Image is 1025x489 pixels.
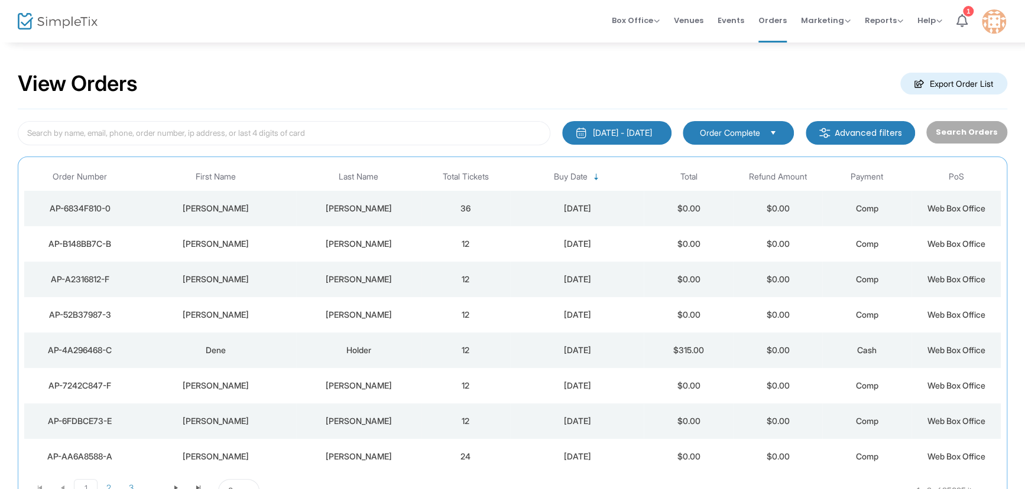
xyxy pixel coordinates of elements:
[927,309,985,320] span: Web Box Office
[562,121,672,145] button: [DATE] - [DATE]
[299,273,418,285] div: Blackmon
[339,172,378,182] span: Last Name
[421,368,510,403] td: 12
[299,309,418,321] div: Cronin
[758,5,787,35] span: Orders
[27,238,133,250] div: AP-B148BB7C-B
[718,5,744,35] span: Events
[421,332,510,368] td: 12
[553,172,587,182] span: Buy Date
[299,344,418,356] div: Holder
[917,15,942,26] span: Help
[927,416,985,426] span: Web Box Office
[139,451,294,462] div: Jodee
[139,273,294,285] div: Janette
[674,5,703,35] span: Venues
[421,226,510,262] td: 12
[421,262,510,297] td: 12
[733,191,822,226] td: $0.00
[27,273,133,285] div: AP-A2316812-F
[644,226,733,262] td: $0.00
[856,309,878,320] span: Comp
[513,380,641,392] div: 8/8/2025
[856,274,878,284] span: Comp
[927,239,985,249] span: Web Box Office
[513,309,641,321] div: 8/9/2025
[644,403,733,439] td: $0.00
[196,172,236,182] span: First Name
[513,238,641,250] div: 8/11/2025
[513,273,641,285] div: 8/9/2025
[733,332,822,368] td: $0.00
[644,439,733,474] td: $0.00
[513,415,641,427] div: 8/8/2025
[806,121,915,145] m-button: Advanced filters
[139,309,294,321] div: Holly
[299,415,418,427] div: Siefert
[856,203,878,213] span: Comp
[819,127,831,139] img: filter
[733,368,822,403] td: $0.00
[856,416,878,426] span: Comp
[24,163,1001,474] div: Data table
[139,415,294,427] div: Staci
[27,380,133,392] div: AP-7242C847-F
[27,344,133,356] div: AP-4A296468-C
[513,203,641,214] div: 8/12/2025
[851,172,883,182] span: Payment
[612,15,660,26] span: Box Office
[299,238,418,250] div: Turner
[927,380,985,390] span: Web Box Office
[733,163,822,191] th: Refund Amount
[856,451,878,461] span: Comp
[765,126,781,139] button: Select
[299,203,418,214] div: Bomgardner
[139,380,294,392] div: James
[733,297,822,332] td: $0.00
[700,127,760,139] span: Order Complete
[900,73,1007,94] m-button: Export Order List
[513,451,641,462] div: 8/8/2025
[644,163,733,191] th: Total
[421,163,510,191] th: Total Tickets
[27,203,133,214] div: AP-6834F810-0
[733,439,822,474] td: $0.00
[299,451,418,462] div: Bosen
[733,262,822,297] td: $0.00
[53,172,107,182] span: Order Number
[421,297,510,332] td: 12
[644,368,733,403] td: $0.00
[18,71,138,97] h2: View Orders
[139,238,294,250] div: Judy
[421,191,510,226] td: 36
[27,309,133,321] div: AP-52B37987-3
[18,121,550,145] input: Search by name, email, phone, order number, ip address, or last 4 digits of card
[644,191,733,226] td: $0.00
[575,127,587,139] img: monthly
[644,297,733,332] td: $0.00
[733,403,822,439] td: $0.00
[856,380,878,390] span: Comp
[27,451,133,462] div: AP-AA6A8588-A
[927,451,985,461] span: Web Box Office
[857,345,877,355] span: Cash
[139,203,294,214] div: Bethany
[963,6,974,17] div: 1
[593,127,652,139] div: [DATE] - [DATE]
[421,439,510,474] td: 24
[139,344,294,356] div: Dene
[27,415,133,427] div: AP-6FDBCE73-E
[733,226,822,262] td: $0.00
[865,15,903,26] span: Reports
[421,403,510,439] td: 12
[801,15,851,26] span: Marketing
[513,344,641,356] div: 8/9/2025
[299,380,418,392] div: Pacheco
[927,274,985,284] span: Web Box Office
[927,203,985,213] span: Web Box Office
[927,345,985,355] span: Web Box Office
[591,172,601,182] span: Sortable
[856,239,878,249] span: Comp
[644,332,733,368] td: $315.00
[644,262,733,297] td: $0.00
